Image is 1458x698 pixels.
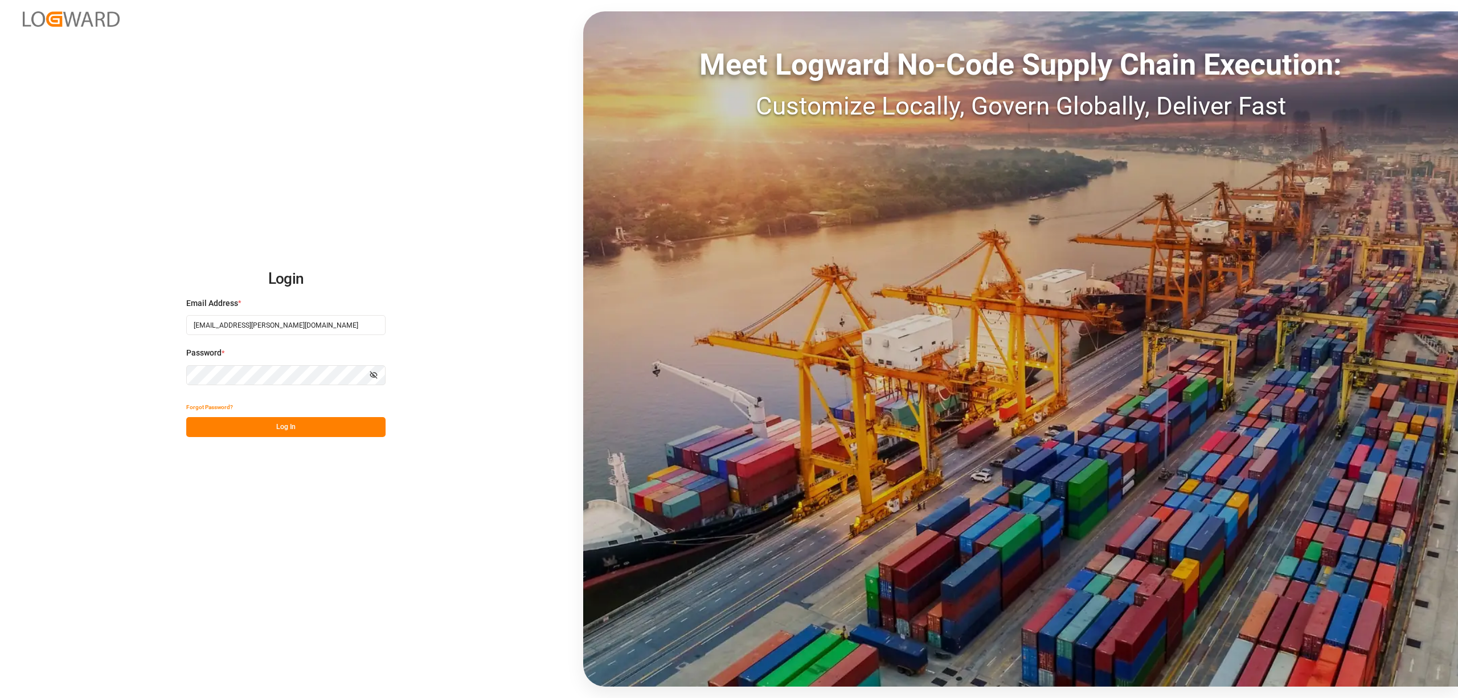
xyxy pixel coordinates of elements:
button: Forgot Password? [186,397,233,417]
div: Meet Logward No-Code Supply Chain Execution: [583,43,1458,87]
img: Logward_new_orange.png [23,11,120,27]
div: Customize Locally, Govern Globally, Deliver Fast [583,87,1458,125]
h2: Login [186,261,386,297]
span: Password [186,347,222,359]
input: Enter your email [186,315,386,335]
span: Email Address [186,297,238,309]
button: Log In [186,417,386,437]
